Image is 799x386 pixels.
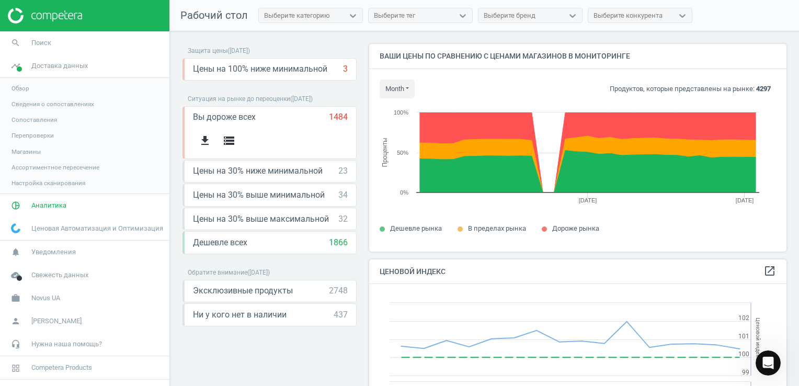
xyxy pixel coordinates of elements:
span: Цены на 30% ниже минимальной [193,165,323,177]
div: 34 [338,189,348,201]
p: Продуктов, которые представлены на рынке: [610,84,771,94]
img: ajHJNr6hYgQAAAAASUVORK5CYII= [8,8,82,24]
i: work [6,288,26,308]
span: Эксклюзивные продукты [193,285,293,297]
span: Цены на 30% выше минимальной [193,189,325,201]
span: Novus UA [31,293,60,303]
span: Магазины [12,147,41,156]
span: Цены на 30% выше максимальной [193,213,329,225]
i: pie_chart_outlined [6,196,26,215]
div: 1484 [329,111,348,123]
span: Перепроверки [12,131,54,140]
span: Ассортиментное пересечение [12,163,99,172]
span: Защита цены [188,47,227,54]
tspan: Ценовой индекс [755,317,761,361]
div: 2748 [329,285,348,297]
div: Выберите конкурента [593,11,663,20]
span: Сопоставления [12,116,57,124]
span: ( [DATE] ) [290,95,313,103]
span: Дешевле всех [193,237,247,248]
b: 4297 [756,85,771,93]
span: Уведомления [31,247,76,257]
div: 1866 [329,237,348,248]
span: Цены на 100% ниже минимальной [193,63,327,75]
span: ( [DATE] ) [247,269,270,276]
button: get_app [193,129,217,153]
span: Competera Products [31,363,92,372]
text: 102 [738,314,749,322]
h4: Ценовой индекс [369,259,786,284]
text: 100 [738,350,749,358]
span: Вы дороже всех [193,111,256,123]
span: Настройка сканирования [12,179,85,187]
button: storage [217,129,241,153]
span: Дешевле рынка [390,224,442,232]
button: month [380,80,415,98]
span: Доставка данных [31,61,88,71]
i: notifications [6,242,26,262]
span: Свежесть данных [31,270,88,280]
span: Поиск [31,38,51,48]
iframe: Intercom live chat [756,350,781,376]
i: get_app [199,134,211,147]
span: Нужна наша помощь? [31,339,102,349]
i: open_in_new [763,265,776,277]
text: 0% [400,189,408,196]
i: headset_mic [6,334,26,354]
div: 23 [338,165,348,177]
div: Выберите бренд [484,11,535,20]
i: person [6,311,26,331]
span: [PERSON_NAME] [31,316,82,326]
span: Дороже рынка [552,224,599,232]
span: В пределах рынка [468,224,526,232]
img: wGWNvw8QSZomAAAAABJRU5ErkJggg== [11,223,20,233]
span: Ситуация на рынке до переоценки [188,95,290,103]
tspan: [DATE] [736,197,754,203]
div: 437 [334,309,348,321]
text: 99 [742,369,749,376]
i: cloud_done [6,265,26,285]
span: Сведения о сопоставлениях [12,100,94,108]
span: ( [DATE] ) [227,47,250,54]
text: 101 [738,333,749,340]
a: open_in_new [763,265,776,278]
text: 50% [397,150,408,156]
i: storage [223,134,235,147]
span: Ни у кого нет в наличии [193,309,287,321]
i: timeline [6,56,26,76]
text: 100% [394,109,408,116]
div: 32 [338,213,348,225]
span: Ценовая Автоматизация и Оптимизация [31,224,163,233]
span: Обзор [12,84,29,93]
div: 3 [343,63,348,75]
i: search [6,33,26,53]
tspan: [DATE] [579,197,597,203]
tspan: Проценты [381,138,389,167]
h4: Ваши цены по сравнению с ценами магазинов в мониторинге [369,44,786,69]
span: Рабочий стол [180,9,248,21]
span: Аналитика [31,201,66,210]
span: Обратите внимание [188,269,247,276]
div: Выберите категорию [264,11,330,20]
div: Выберите тег [374,11,415,20]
